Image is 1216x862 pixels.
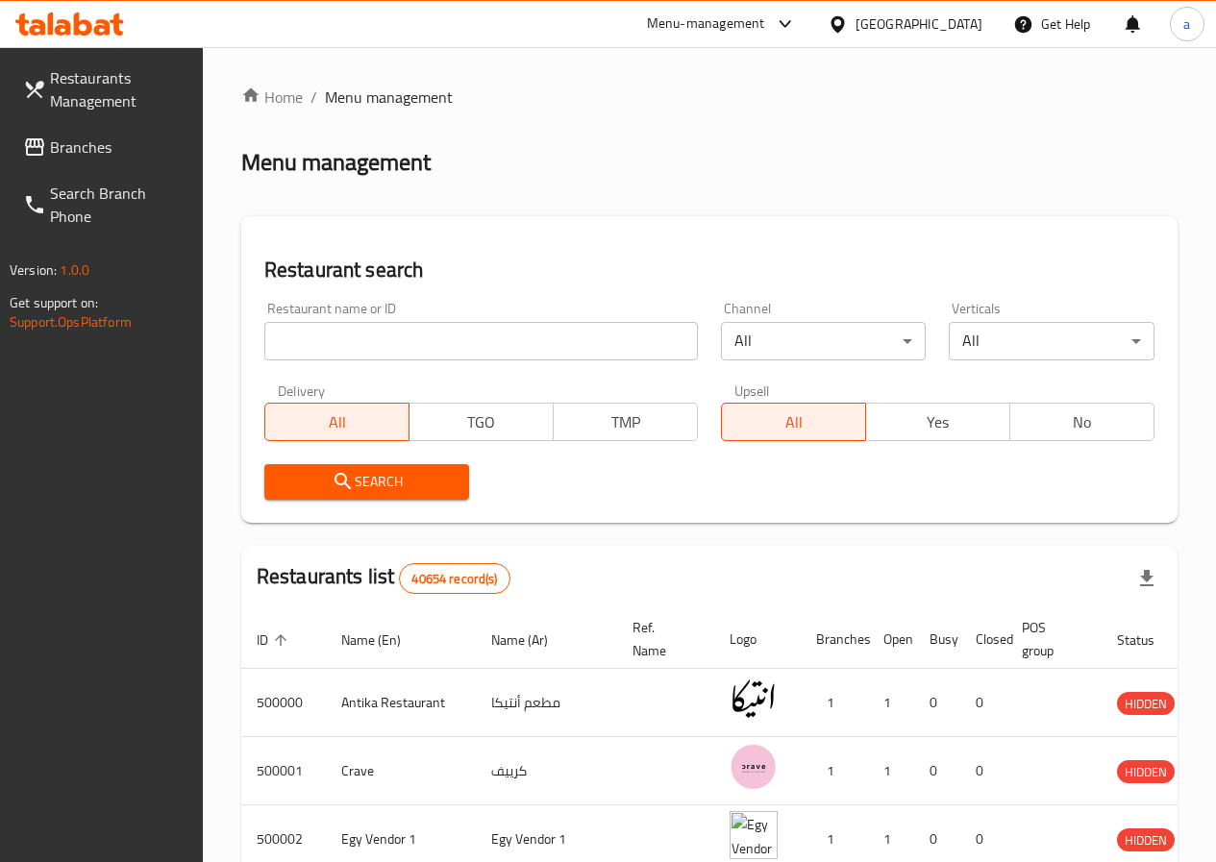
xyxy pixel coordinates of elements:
th: Branches [801,610,868,669]
h2: Restaurant search [264,256,1154,284]
th: Logo [714,610,801,669]
span: Restaurants Management [50,66,187,112]
span: HIDDEN [1117,829,1175,851]
span: Search [280,470,455,494]
span: No [1018,408,1147,436]
button: All [721,403,866,441]
span: 40654 record(s) [400,570,509,588]
a: Restaurants Management [8,55,203,124]
li: / [310,86,317,109]
span: a [1183,13,1190,35]
a: Support.OpsPlatform [10,309,132,334]
span: Version: [10,258,57,283]
div: All [721,322,927,360]
button: No [1009,403,1154,441]
span: Menu management [325,86,453,109]
img: Crave [730,743,778,791]
span: Search Branch Phone [50,182,187,228]
span: POS group [1022,616,1079,662]
button: TGO [409,403,554,441]
div: HIDDEN [1117,760,1175,783]
div: HIDDEN [1117,692,1175,715]
th: Closed [960,610,1006,669]
span: Status [1117,628,1179,652]
button: Yes [865,403,1010,441]
span: Get support on: [10,290,98,315]
button: All [264,403,409,441]
div: Export file [1124,555,1170,602]
input: Search for restaurant name or ID.. [264,322,698,360]
span: Name (Ar) [491,628,573,652]
a: Search Branch Phone [8,170,203,239]
td: 1 [801,737,868,805]
td: 500001 [241,737,326,805]
span: All [730,408,858,436]
div: All [949,322,1154,360]
div: [GEOGRAPHIC_DATA] [856,13,982,35]
button: Search [264,464,470,500]
td: Crave [326,737,476,805]
div: Total records count [399,563,509,594]
span: ID [257,628,293,652]
label: Upsell [734,383,770,397]
img: Egy Vendor 1 [730,811,778,859]
a: Home [241,86,303,109]
label: Delivery [278,383,326,397]
span: Name (En) [341,628,426,652]
span: TGO [417,408,546,436]
td: 0 [914,669,960,737]
td: 0 [960,669,1006,737]
div: Menu-management [647,12,765,36]
span: Branches [50,135,187,159]
td: Antika Restaurant [326,669,476,737]
nav: breadcrumb [241,86,1178,109]
span: HIDDEN [1117,761,1175,783]
h2: Restaurants list [257,562,510,594]
td: كرييف [476,737,617,805]
button: TMP [553,403,698,441]
span: HIDDEN [1117,693,1175,715]
th: Busy [914,610,960,669]
span: All [273,408,402,436]
img: Antika Restaurant [730,675,778,723]
td: 0 [960,737,1006,805]
span: Yes [874,408,1003,436]
td: مطعم أنتيكا [476,669,617,737]
td: 1 [868,737,914,805]
h2: Menu management [241,147,431,178]
div: HIDDEN [1117,828,1175,851]
span: TMP [561,408,690,436]
td: 0 [914,737,960,805]
th: Open [868,610,914,669]
span: 1.0.0 [60,258,89,283]
td: 500000 [241,669,326,737]
td: 1 [868,669,914,737]
td: 1 [801,669,868,737]
span: Ref. Name [633,616,691,662]
a: Branches [8,124,203,170]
